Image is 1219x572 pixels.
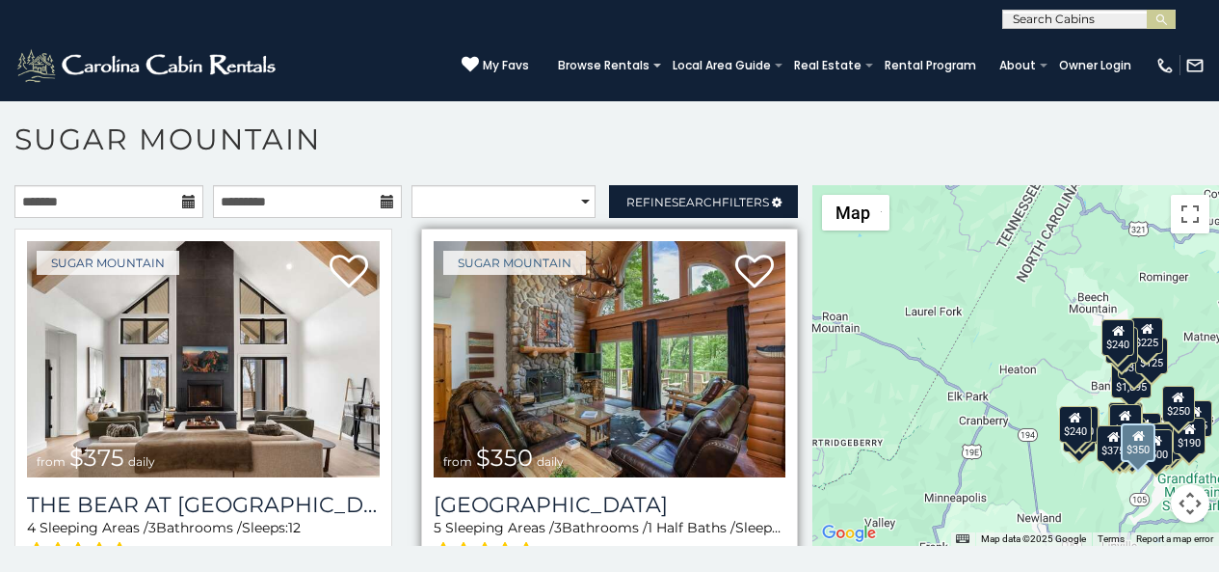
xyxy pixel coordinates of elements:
span: 3 [554,519,562,536]
a: Open this area in Google Maps (opens a new window) [817,521,881,546]
div: $1,095 [1111,362,1152,398]
div: $125 [1135,338,1168,374]
span: daily [128,454,155,469]
img: mail-regular-white.png [1185,56,1205,75]
span: $375 [69,444,124,472]
img: White-1-2.png [14,46,281,85]
span: from [37,454,66,469]
button: Map camera controls [1171,484,1209,523]
span: 3 [148,519,156,536]
a: Sugar Mountain [37,251,179,275]
img: Grouse Moor Lodge [434,241,786,477]
div: Sleeping Areas / Bathrooms / Sleeps: [434,518,786,567]
a: The Bear At [GEOGRAPHIC_DATA] [27,492,380,518]
img: The Bear At Sugar Mountain [27,241,380,477]
span: Map [835,203,870,223]
a: The Bear At Sugar Mountain from $375 daily [27,241,380,477]
a: Local Area Guide [663,52,781,79]
span: 5 [434,519,441,536]
span: (13 reviews) [541,542,631,567]
a: Real Estate [784,52,871,79]
span: 4 [27,519,36,536]
span: (6 reviews) [135,542,222,567]
span: $350 [476,444,533,472]
div: $190 [1173,418,1206,454]
a: Add to favorites [735,253,774,293]
a: Add to favorites [330,253,368,293]
span: from [443,454,472,469]
button: Keyboard shortcuts [956,532,969,546]
a: Owner Login [1049,52,1141,79]
a: Terms [1098,533,1125,544]
span: My Favs [483,57,529,74]
a: [GEOGRAPHIC_DATA] [434,492,786,518]
a: Rental Program [875,52,986,79]
div: $195 [1150,423,1182,460]
span: Refine Filters [626,195,769,209]
div: $190 [1108,402,1141,439]
div: $200 [1128,413,1161,449]
span: daily [537,454,564,469]
span: 12 [288,519,301,536]
div: $225 [1130,317,1163,354]
h3: Grouse Moor Lodge [434,492,786,518]
a: Grouse Moor Lodge from $350 daily [434,241,786,477]
div: $240 [1059,406,1092,443]
div: $155 [1179,400,1212,437]
h3: The Bear At Sugar Mountain [27,492,380,518]
a: My Favs [462,56,529,75]
span: 12 [782,519,794,536]
div: $300 [1109,404,1142,441]
a: Browse Rentals [548,52,659,79]
a: Report a map error [1136,533,1213,544]
a: About [990,52,1046,79]
div: $350 [1121,423,1155,462]
span: 1 Half Baths / [648,519,735,536]
div: $500 [1140,429,1173,466]
a: Sugar Mountain [443,251,586,275]
a: RefineSearchFilters [609,185,798,218]
button: Toggle fullscreen view [1171,195,1209,233]
button: Change map style [822,195,889,231]
img: phone-regular-white.png [1155,56,1175,75]
div: Sleeping Areas / Bathrooms / Sleeps: [27,518,380,567]
div: $250 [1162,386,1195,422]
div: $375 [1098,425,1130,462]
span: Map data ©2025 Google [981,533,1086,544]
img: Google [817,521,881,546]
span: Search [672,195,722,209]
div: $240 [1101,319,1134,356]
